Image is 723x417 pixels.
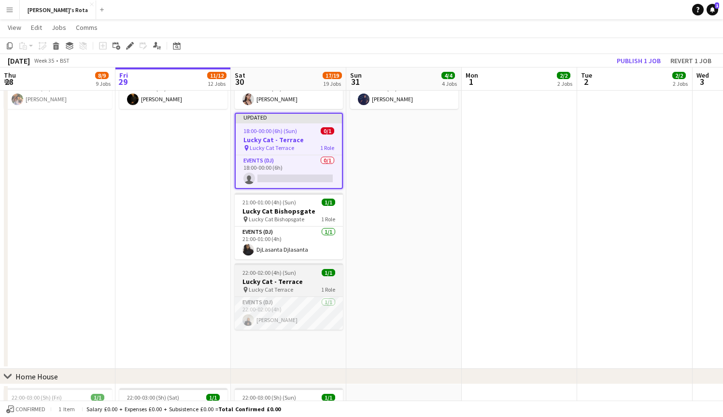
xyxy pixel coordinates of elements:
app-card-role: Events (DJ)1/121:00-01:00 (4h)[PERSON_NAME] [4,76,112,109]
app-card-role: Events (DJ)1/117:00-21:00 (4h)[PERSON_NAME] [350,76,458,109]
app-card-role: Events (DJ)1/121:00-01:00 (4h)DjLasanta Djlasanta [235,227,343,259]
span: 1/1 [91,394,104,401]
div: 12 Jobs [208,80,226,87]
div: 2 Jobs [557,80,572,87]
app-card-role: Events (DJ)1/117:00-21:00 (4h)[PERSON_NAME] [235,76,343,109]
span: 31 [349,76,362,87]
div: Home House [15,372,58,381]
button: [PERSON_NAME]'s Rota [20,0,96,19]
span: Mon [466,71,478,80]
span: 22:00-03:00 (5h) (Sun) [242,394,296,401]
app-job-card: Updated18:00-00:00 (6h) (Sun)0/1Lucky Cat - Terrace Lucky Cat Terrace1 RoleEvents (DJ)0/118:00-00... [235,113,343,189]
span: Week 35 [32,57,56,64]
span: Comms [76,23,98,32]
span: 17/19 [323,72,342,79]
div: 4 Jobs [442,80,457,87]
div: BST [60,57,70,64]
div: 2 Jobs [673,80,688,87]
div: [DATE] [8,56,30,66]
span: Lucky Cat Terrace [249,286,293,293]
span: 1/1 [322,394,335,401]
span: 22:00-03:00 (5h) (Fri) [12,394,62,401]
span: 11/12 [207,72,227,79]
span: Lucky Cat Terrace [250,144,294,151]
span: Confirmed [15,406,45,413]
span: 1 Role [321,215,335,223]
h3: Lucky Cat - Terrace [236,135,342,144]
app-card-role: Events (DJ)0/118:00-00:00 (6h) [236,155,342,188]
a: Jobs [48,21,70,34]
div: 19 Jobs [323,80,341,87]
button: Publish 1 job [613,54,665,67]
div: Salary £0.00 + Expenses £0.00 + Subsistence £0.00 = [86,405,281,413]
span: 18:00-00:00 (6h) (Sun) [243,127,297,135]
a: Comms [72,21,101,34]
span: Sat [235,71,245,80]
span: 8/9 [95,72,109,79]
span: 22:00-03:00 (5h) (Sat) [127,394,179,401]
span: 2 [580,76,592,87]
span: 2/2 [557,72,570,79]
span: 1 Role [320,144,334,151]
span: 28 [2,76,16,87]
span: 0/1 [321,127,334,135]
app-job-card: 21:00-01:00 (4h) (Sun)1/1Lucky Cat Bishopsgate Lucky Cat Bishopsgate1 RoleEvents (DJ)1/121:00-01:... [235,193,343,259]
span: 22:00-02:00 (4h) (Sun) [242,269,296,276]
h3: Lucky Cat Bishopsgate [235,207,343,215]
span: 1/1 [206,394,220,401]
app-job-card: 22:00-02:00 (4h) (Sun)1/1Lucky Cat - Terrace Lucky Cat Terrace1 RoleEvents (DJ)1/122:00-02:00 (4h... [235,263,343,330]
app-card-role: Events (DJ)1/121:00-01:00 (4h)[PERSON_NAME] [119,76,227,109]
span: 21:00-01:00 (4h) (Sun) [242,199,296,206]
span: Thu [4,71,16,80]
span: Edit [31,23,42,32]
span: 1/1 [322,269,335,276]
h3: Lucky Cat - Terrace [235,277,343,286]
span: 29 [118,76,128,87]
a: View [4,21,25,34]
a: Edit [27,21,46,34]
span: 1 [715,2,719,9]
span: View [8,23,21,32]
button: Confirmed [5,404,47,415]
a: 1 [707,4,718,15]
span: 1 Role [321,286,335,293]
span: Wed [696,71,709,80]
span: 4/4 [441,72,455,79]
span: Jobs [52,23,66,32]
span: 2/2 [672,72,686,79]
span: 30 [233,76,245,87]
app-card-role: Events (DJ)1/122:00-02:00 (4h)[PERSON_NAME] [235,297,343,330]
span: 1/1 [322,199,335,206]
div: Updated [236,114,342,121]
span: 1 item [55,405,78,413]
span: 3 [695,76,709,87]
span: Lucky Cat Bishopsgate [249,215,304,223]
span: Tue [581,71,592,80]
span: 1 [464,76,478,87]
button: Revert 1 job [666,54,715,67]
span: Fri [119,71,128,80]
div: 9 Jobs [96,80,111,87]
span: Sun [350,71,362,80]
span: Total Confirmed £0.00 [218,405,281,413]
